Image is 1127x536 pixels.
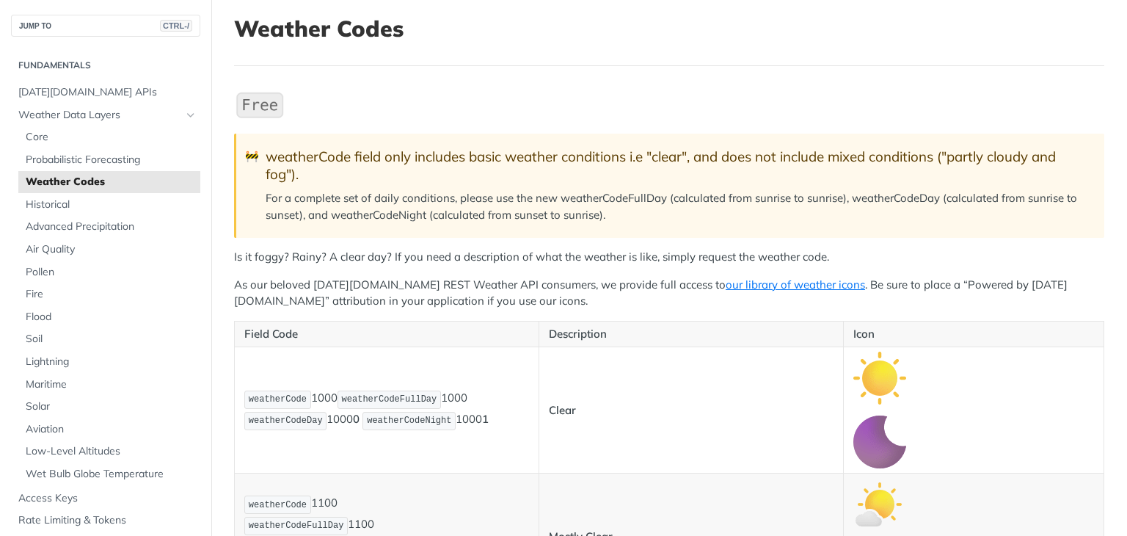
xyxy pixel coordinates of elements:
span: Flood [26,310,197,325]
span: weatherCodeFullDay [342,394,437,405]
a: our library of weather icons [726,278,865,291]
span: Rate Limiting & Tokens [18,513,197,528]
span: Expand image [853,370,906,384]
span: Weather Data Layers [18,108,181,123]
a: Flood [18,306,200,328]
strong: Clear [549,403,576,417]
span: Maritime [26,377,197,392]
p: Description [549,326,834,343]
span: CTRL-/ [160,20,192,32]
span: Expand image [853,496,906,510]
p: For a complete set of daily conditions, please use the new weatherCodeFullDay (calculated from su... [266,190,1090,223]
img: clear_night [853,416,906,468]
p: Is it foggy? Rainy? A clear day? If you need a description of what the weather is like, simply re... [234,249,1104,266]
span: Wet Bulb Globe Temperature [26,467,197,482]
span: Historical [26,198,197,212]
span: Pollen [26,265,197,280]
span: Air Quality [26,242,197,257]
span: Core [26,130,197,145]
img: clear_day [853,352,906,405]
a: Low-Level Altitudes [18,441,200,463]
p: As our beloved [DATE][DOMAIN_NAME] REST Weather API consumers, we provide full access to . Be sur... [234,277,1104,310]
button: JUMP TOCTRL-/ [11,15,200,37]
a: [DATE][DOMAIN_NAME] APIs [11,82,200,104]
span: Expand image [853,434,906,448]
span: weatherCode [249,394,307,405]
a: Advanced Precipitation [18,216,200,238]
a: Solar [18,396,200,418]
a: Access Keys [11,488,200,510]
span: Lightning [26,355,197,369]
span: Soil [26,332,197,347]
span: weatherCodeDay [249,416,323,426]
a: Fire [18,283,200,305]
span: [DATE][DOMAIN_NAME] APIs [18,85,197,100]
p: Icon [853,326,1095,343]
span: Low-Level Altitudes [26,444,197,459]
strong: 0 [353,412,360,426]
p: Field Code [244,326,529,343]
a: Air Quality [18,239,200,261]
a: Lightning [18,351,200,373]
span: Solar [26,399,197,414]
a: Wet Bulb Globe Temperature [18,463,200,485]
span: 🚧 [245,148,259,165]
h2: Fundamentals [11,59,200,72]
p: 1000 1000 1000 1000 [244,389,529,432]
span: Access Keys [18,491,197,506]
a: Probabilistic Forecasting [18,149,200,171]
span: weatherCodeFullDay [249,521,344,531]
a: Core [18,126,200,148]
a: Weather Data LayersHide subpages for Weather Data Layers [11,104,200,126]
h1: Weather Codes [234,15,1104,42]
span: Probabilistic Forecasting [26,153,197,167]
img: mostly_clear_day [853,478,906,531]
a: Maritime [18,374,200,396]
a: Soil [18,328,200,350]
span: weatherCodeNight [367,416,451,426]
span: weatherCode [249,500,307,510]
a: Historical [18,194,200,216]
div: weatherCode field only includes basic weather conditions i.e "clear", and does not include mixed ... [266,148,1090,183]
button: Hide subpages for Weather Data Layers [185,109,197,121]
strong: 1 [482,412,489,426]
span: Aviation [26,422,197,437]
a: Rate Limiting & Tokens [11,510,200,532]
a: Weather Codes [18,171,200,193]
span: Advanced Precipitation [26,220,197,234]
span: Fire [26,287,197,302]
a: Pollen [18,261,200,283]
span: Weather Codes [26,175,197,189]
a: Aviation [18,419,200,441]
